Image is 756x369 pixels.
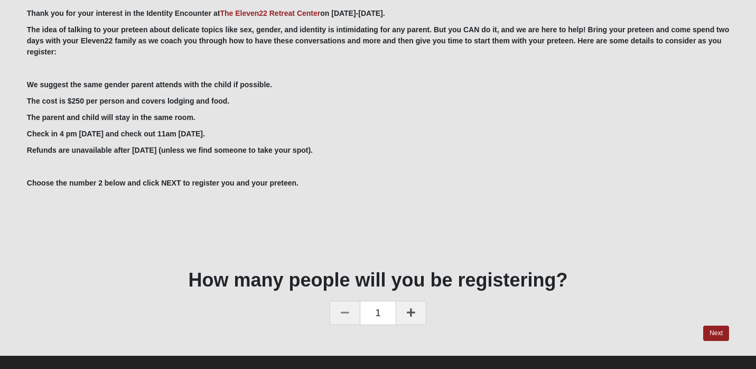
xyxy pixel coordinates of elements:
b: Refunds are unavailable after [DATE] (unless we find someone to take your spot). [27,146,313,154]
a: The Eleven22 Retreat Center [220,9,320,17]
b: The cost is $250 per person and covers lodging and food. [27,97,230,105]
b: We suggest the same gender parent attends with the child if possible. [27,80,272,89]
b: The parent and child will stay in the same room. [27,113,195,122]
b: Check in 4 pm [DATE] and check out 11am [DATE]. [27,130,205,138]
b: Choose the number 2 below and click NEXT to register you and your preteen. [27,179,298,187]
a: Next [703,326,729,341]
h1: How many people will you be registering? [27,269,729,291]
b: Thank you for your interest in the Identity Encounter at on [DATE]-[DATE]. [27,9,385,17]
span: 1 [360,301,395,325]
b: The idea of talking to your preteen about delicate topics like sex, gender, and identity is intim... [27,25,729,56]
